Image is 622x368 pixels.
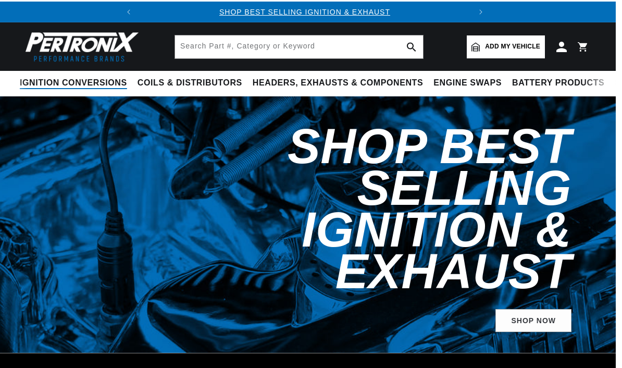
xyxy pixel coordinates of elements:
span: Ignition Conversions [20,78,127,89]
a: SHOP NOW [495,309,571,333]
summary: Engine Swaps [428,71,507,95]
button: Translation missing: en.sections.announcements.previous_announcement [118,2,139,22]
span: Add my vehicle [485,42,540,52]
span: Coils & Distributors [138,78,242,89]
summary: Battery Products [507,71,609,95]
summary: Ignition Conversions [20,71,132,95]
img: Pertronix [20,29,140,65]
div: Announcement [139,6,470,18]
button: Translation missing: en.sections.announcements.next_announcement [470,2,491,22]
a: SHOP BEST SELLING IGNITION & EXHAUST [219,8,390,16]
summary: Headers, Exhausts & Components [247,71,428,95]
summary: Coils & Distributors [132,71,247,95]
h2: Shop Best Selling Ignition & Exhaust [126,126,571,292]
a: Add my vehicle [467,35,545,58]
span: Engine Swaps [433,78,502,89]
button: search button [400,35,423,58]
input: Search Part #, Category or Keyword [175,35,423,58]
span: Battery Products [512,78,604,89]
span: Headers, Exhausts & Components [253,78,423,89]
div: 1 of 2 [139,6,470,18]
